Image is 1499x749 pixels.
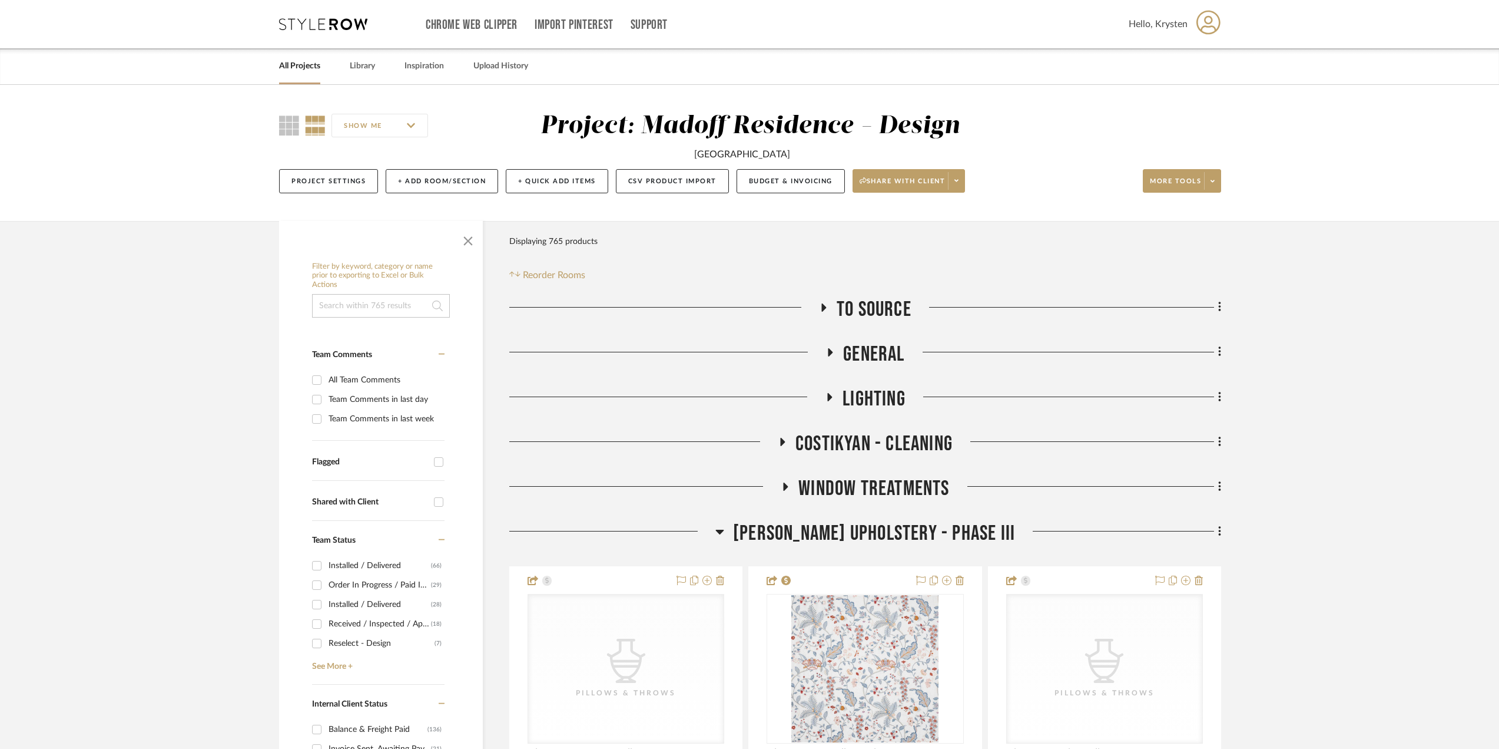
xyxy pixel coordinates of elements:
[1046,687,1163,699] div: Pillows & Throws
[843,342,904,367] span: General
[426,20,518,30] a: Chrome Web Clipper
[431,576,442,595] div: (29)
[329,556,431,575] div: Installed / Delivered
[473,58,528,74] a: Upload History
[312,700,387,708] span: Internal Client Status
[312,497,428,507] div: Shared with Client
[733,521,1015,546] span: [PERSON_NAME] Upholstery - Phase III
[737,169,845,193] button: Budget & Invoicing
[312,536,356,545] span: Team Status
[386,169,498,193] button: + Add Room/Section
[329,634,435,653] div: Reselect - Design
[798,476,949,501] span: Window Treatments
[329,576,431,595] div: Order In Progress / Paid In Full w/ Freight, No Balance due
[535,20,613,30] a: Import Pinterest
[350,58,375,74] a: Library
[1129,17,1188,31] span: Hello, Krysten
[837,297,911,322] span: To Source
[427,720,442,739] div: (136)
[435,634,442,653] div: (7)
[1150,177,1201,194] span: More tools
[523,268,585,282] span: Reorder Rooms
[329,371,442,390] div: All Team Comments
[506,169,608,193] button: + Quick Add Items
[329,615,431,633] div: Received / Inspected / Approved
[631,20,668,30] a: Support
[509,230,598,253] div: Displaying 765 products
[312,262,450,290] h6: Filter by keyword, category or name prior to exporting to Excel or Bulk Actions
[791,595,938,743] img: Library Sofa - Pillow Fabric
[312,457,428,467] div: Flagged
[404,58,444,74] a: Inspiration
[616,169,729,193] button: CSV Product Import
[1143,169,1221,193] button: More tools
[329,390,442,409] div: Team Comments in last day
[279,169,378,193] button: Project Settings
[329,595,431,614] div: Installed / Delivered
[853,169,966,193] button: Share with client
[456,227,480,250] button: Close
[431,556,442,575] div: (66)
[329,720,427,739] div: Balance & Freight Paid
[567,687,685,699] div: Pillows & Throws
[431,595,442,614] div: (28)
[860,177,946,194] span: Share with client
[843,387,906,412] span: Lighting
[312,351,372,359] span: Team Comments
[509,268,585,282] button: Reorder Rooms
[540,114,960,138] div: Project: Madoff Residence - Design
[694,147,790,161] div: [GEOGRAPHIC_DATA]
[312,294,450,318] input: Search within 765 results
[431,615,442,633] div: (18)
[279,58,320,74] a: All Projects
[795,431,953,457] span: Costikyan - Cleaning
[329,410,442,428] div: Team Comments in last week
[309,653,445,672] a: See More +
